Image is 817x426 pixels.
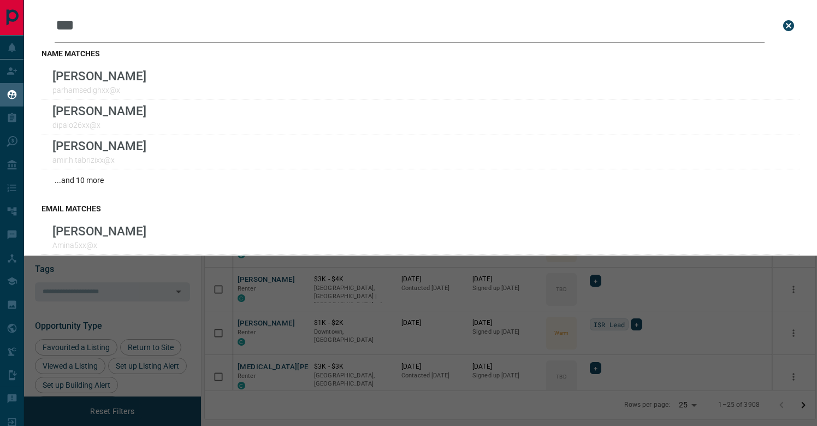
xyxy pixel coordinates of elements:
[778,15,800,37] button: close search bar
[42,49,800,58] h3: name matches
[42,169,800,191] div: ...and 10 more
[52,121,146,129] p: dipalo26xx@x
[52,156,146,164] p: amir.h.tabrizixx@x
[52,139,146,153] p: [PERSON_NAME]
[52,241,146,250] p: Amina5xx@x
[52,69,146,83] p: [PERSON_NAME]
[52,104,146,118] p: [PERSON_NAME]
[52,86,146,94] p: parhamsedighxx@x
[52,224,146,238] p: [PERSON_NAME]
[42,204,800,213] h3: email matches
